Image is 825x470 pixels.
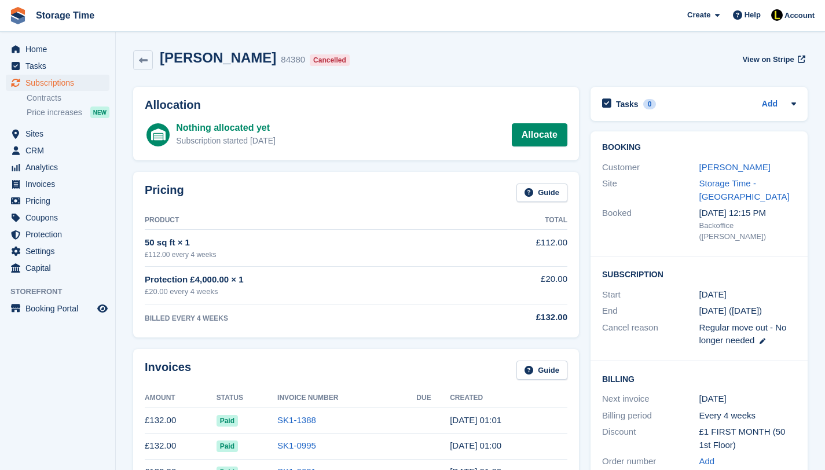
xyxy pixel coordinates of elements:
span: Analytics [25,159,95,175]
span: CRM [25,142,95,159]
time: 2025-08-03 00:01:19 UTC [450,415,501,425]
div: 0 [643,99,657,109]
div: Customer [602,161,699,174]
a: [PERSON_NAME] [699,162,771,172]
th: Due [416,389,450,407]
a: menu [6,226,109,243]
a: menu [6,75,109,91]
span: Sites [25,126,95,142]
a: Contracts [27,93,109,104]
span: Help [745,9,761,21]
a: Guide [516,361,567,380]
th: Product [145,211,465,230]
td: £132.00 [145,407,217,434]
span: Capital [25,260,95,276]
h2: Billing [602,373,796,384]
a: menu [6,300,109,317]
th: Total [465,211,567,230]
h2: Invoices [145,361,191,380]
div: Start [602,288,699,302]
div: 84380 [281,53,305,67]
span: View on Stripe [742,54,794,65]
a: menu [6,193,109,209]
a: menu [6,260,109,276]
td: £112.00 [465,230,567,266]
div: Discount [602,425,699,451]
a: menu [6,243,109,259]
a: menu [6,176,109,192]
div: Protection £4,000.00 × 1 [145,273,465,287]
a: SK1-1388 [277,415,316,425]
div: [DATE] 12:15 PM [699,207,797,220]
span: Settings [25,243,95,259]
a: menu [6,41,109,57]
a: menu [6,210,109,226]
time: 2025-05-11 00:00:00 UTC [699,288,727,302]
span: Create [687,9,710,21]
span: Paid [217,415,238,427]
a: Preview store [96,302,109,315]
img: Laaibah Sarwar [771,9,783,21]
span: Account [784,10,815,21]
div: Billing period [602,409,699,423]
td: £20.00 [465,266,567,304]
span: Tasks [25,58,95,74]
a: SK1-0995 [277,440,316,450]
th: Created [450,389,567,407]
div: NEW [90,107,109,118]
span: Protection [25,226,95,243]
a: View on Stripe [738,50,808,69]
a: menu [6,142,109,159]
a: Add [699,455,715,468]
a: menu [6,58,109,74]
span: Pricing [25,193,95,209]
a: Price increases NEW [27,106,109,119]
th: Status [217,389,277,407]
h2: Allocation [145,98,567,112]
span: Subscriptions [25,75,95,91]
a: Guide [516,183,567,203]
a: Add [762,98,778,111]
th: Amount [145,389,217,407]
span: Paid [217,440,238,452]
div: Every 4 weeks [699,409,797,423]
h2: Booking [602,143,796,152]
span: Price increases [27,107,82,118]
div: £20.00 every 4 weeks [145,286,465,298]
span: Storefront [10,286,115,298]
div: Backoffice ([PERSON_NAME]) [699,220,797,243]
h2: Tasks [616,99,639,109]
span: [DATE] ([DATE]) [699,306,762,315]
h2: [PERSON_NAME] [160,50,276,65]
span: Coupons [25,210,95,226]
h2: Subscription [602,268,796,280]
div: £112.00 every 4 weeks [145,249,465,260]
div: Next invoice [602,392,699,406]
a: Storage Time - [GEOGRAPHIC_DATA] [699,178,790,201]
div: Cancel reason [602,321,699,347]
span: Regular move out - No longer needed [699,322,787,346]
a: menu [6,126,109,142]
td: £132.00 [145,433,217,459]
span: Home [25,41,95,57]
a: Storage Time [31,6,99,25]
div: 50 sq ft × 1 [145,236,465,249]
img: stora-icon-8386f47178a22dfd0bd8f6a31ec36ba5ce8667c1dd55bd0f319d3a0aa187defe.svg [9,7,27,24]
time: 2025-07-06 00:00:59 UTC [450,440,501,450]
div: Order number [602,455,699,468]
div: £132.00 [465,311,567,324]
div: Subscription started [DATE] [176,135,276,147]
div: BILLED EVERY 4 WEEKS [145,313,465,324]
div: [DATE] [699,392,797,406]
div: End [602,304,699,318]
span: Invoices [25,176,95,192]
h2: Pricing [145,183,184,203]
span: Booking Portal [25,300,95,317]
a: menu [6,159,109,175]
th: Invoice Number [277,389,416,407]
a: Allocate [512,123,567,146]
div: Booked [602,207,699,243]
div: Nothing allocated yet [176,121,276,135]
div: Site [602,177,699,203]
div: £1 FIRST MONTH (50 1st Floor) [699,425,797,451]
